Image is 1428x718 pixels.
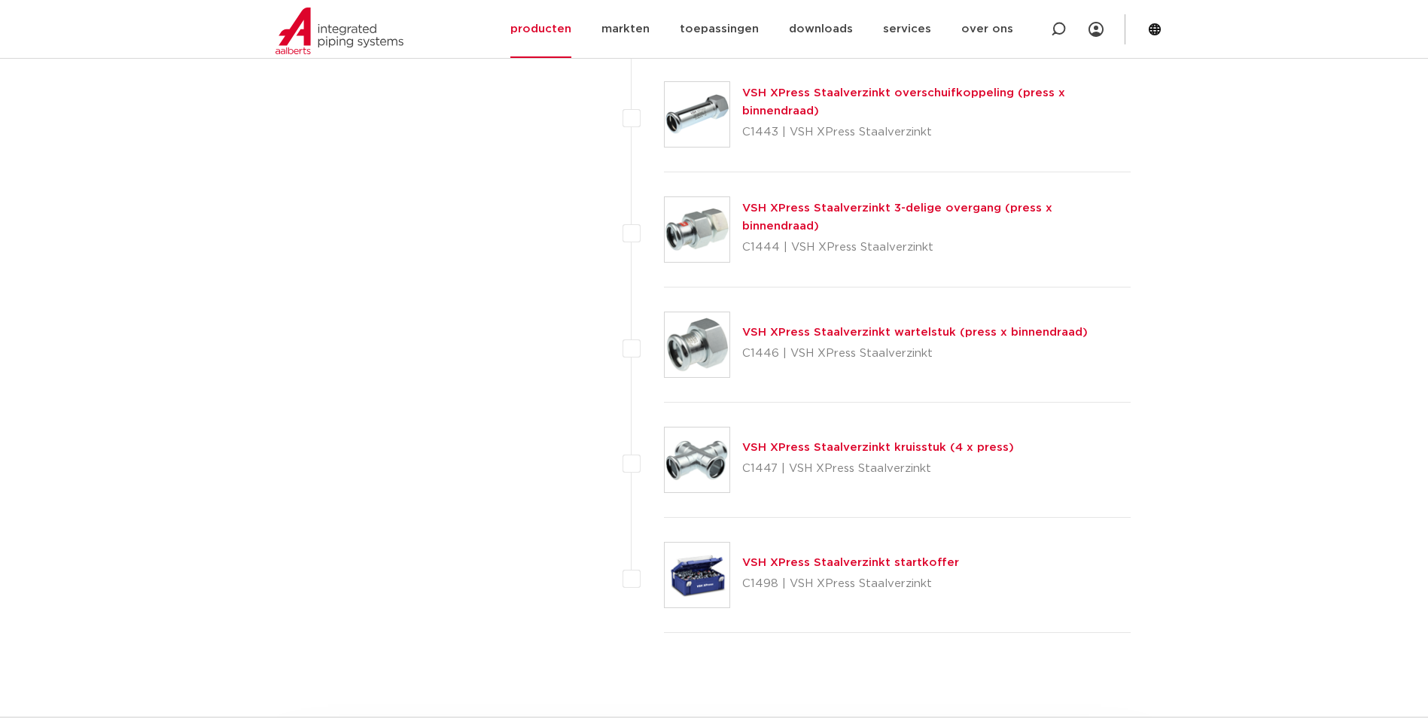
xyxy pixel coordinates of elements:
[742,236,1131,260] p: C1444 | VSH XPress Staalverzinkt
[665,427,729,492] img: Thumbnail for VSH XPress Staalverzinkt kruisstuk (4 x press)
[665,197,729,262] img: Thumbnail for VSH XPress Staalverzinkt 3-delige overgang (press x binnendraad)
[665,82,729,147] img: Thumbnail for VSH XPress Staalverzinkt overschuifkoppeling (press x binnendraad)
[742,557,959,568] a: VSH XPress Staalverzinkt startkoffer
[742,87,1065,117] a: VSH XPress Staalverzinkt overschuifkoppeling (press x binnendraad)
[742,120,1131,145] p: C1443 | VSH XPress Staalverzinkt
[742,327,1088,338] a: VSH XPress Staalverzinkt wartelstuk (press x binnendraad)
[742,457,1014,481] p: C1447 | VSH XPress Staalverzinkt
[742,572,959,596] p: C1498 | VSH XPress Staalverzinkt
[742,202,1052,232] a: VSH XPress Staalverzinkt 3-delige overgang (press x binnendraad)
[742,342,1088,366] p: C1446 | VSH XPress Staalverzinkt
[742,442,1014,453] a: VSH XPress Staalverzinkt kruisstuk (4 x press)
[665,543,729,607] img: Thumbnail for VSH XPress Staalverzinkt startkoffer
[665,312,729,377] img: Thumbnail for VSH XPress Staalverzinkt wartelstuk (press x binnendraad)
